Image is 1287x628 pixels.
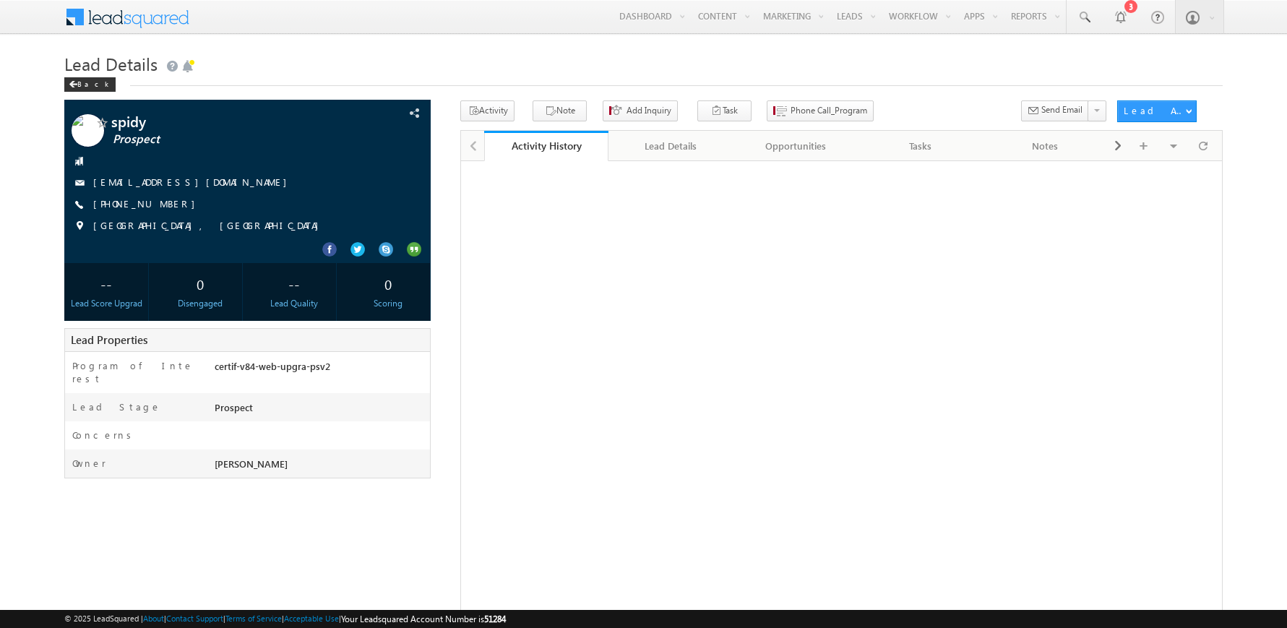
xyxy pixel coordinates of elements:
[162,297,238,310] div: Disengaged
[733,131,858,161] a: Opportunities
[93,176,294,188] a: [EMAIL_ADDRESS][DOMAIN_NAME]
[620,137,720,155] div: Lead Details
[211,400,430,421] div: Prospect
[111,114,340,129] span: spidy
[350,270,426,297] div: 0
[93,197,202,212] span: [PHONE_NUMBER]
[64,52,158,75] span: Lead Details
[143,614,164,623] a: About
[341,614,506,624] span: Your Leadsquared Account Number is
[983,131,1109,161] a: Notes
[68,270,145,297] div: --
[64,77,116,92] div: Back
[533,100,587,121] button: Note
[627,104,671,117] span: Add Inquiry
[858,131,983,161] a: Tasks
[162,270,238,297] div: 0
[791,104,867,117] span: Phone Call_Program
[93,219,326,233] span: [GEOGRAPHIC_DATA], [GEOGRAPHIC_DATA]
[745,137,845,155] div: Opportunities
[71,332,147,347] span: Lead Properties
[166,614,223,623] a: Contact Support
[72,429,137,442] label: Concerns
[484,131,609,161] a: Activity History
[215,457,288,470] span: [PERSON_NAME]
[995,137,1096,155] div: Notes
[72,359,197,385] label: Program of Interest
[64,612,506,626] span: © 2025 LeadSquared | | | | |
[767,100,874,121] button: Phone Call_Program
[72,400,161,413] label: Lead Stage
[484,614,506,624] span: 51284
[1021,100,1089,121] button: Send Email
[113,132,341,147] span: Prospect
[697,100,752,121] button: Task
[1124,104,1185,117] div: Lead Actions
[225,614,282,623] a: Terms of Service
[64,77,123,89] a: Back
[211,359,430,379] div: certif-v84-web-upgra-psv2
[256,270,332,297] div: --
[460,100,515,121] button: Activity
[1117,100,1197,122] button: Lead Actions
[68,297,145,310] div: Lead Score Upgrad
[608,131,733,161] a: Lead Details
[72,114,104,152] img: Profile photo
[1041,103,1082,116] span: Send Email
[256,297,332,310] div: Lead Quality
[284,614,339,623] a: Acceptable Use
[870,137,970,155] div: Tasks
[72,457,106,470] label: Owner
[603,100,678,121] button: Add Inquiry
[350,297,426,310] div: Scoring
[495,139,598,152] div: Activity History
